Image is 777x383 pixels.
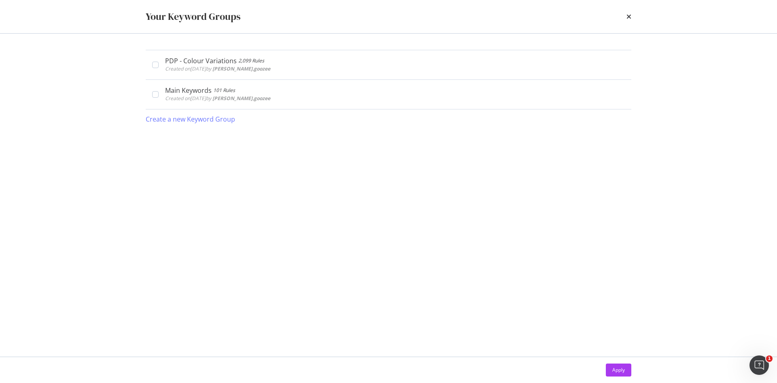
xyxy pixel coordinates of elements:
[606,364,631,377] button: Apply
[165,95,270,102] span: Created on [DATE] by
[165,57,237,65] div: PDP - Colour Variations
[749,355,769,375] iframe: Intercom live chat
[165,65,270,72] span: Created on [DATE] by
[212,65,270,72] b: [PERSON_NAME].goozee
[766,355,773,362] span: 1
[146,109,235,129] button: Create a new Keyword Group
[238,57,264,65] div: 2,099 Rules
[626,10,631,24] div: times
[146,115,235,124] div: Create a new Keyword Group
[165,86,212,94] div: Main Keywords
[146,10,240,24] div: Your Keyword Groups
[213,86,235,94] div: 101 Rules
[612,366,625,373] div: Apply
[212,95,270,102] b: [PERSON_NAME].goozee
